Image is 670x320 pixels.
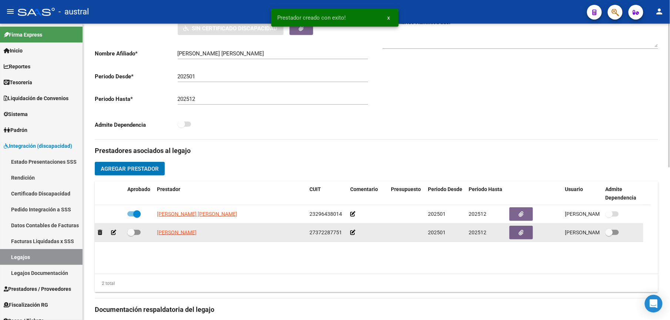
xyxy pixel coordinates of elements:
datatable-header-cell: Comentario [347,181,388,206]
div: Open Intercom Messenger [645,295,663,313]
span: Firma Express [4,31,42,39]
span: Prestador creado con exito! [277,14,346,21]
span: [PERSON_NAME] [PERSON_NAME] [157,211,237,217]
p: Periodo Hasta [95,95,178,103]
span: 202512 [469,211,486,217]
span: x [387,14,390,21]
span: Periodo Hasta [469,186,502,192]
span: Sin Certificado Discapacidad [192,25,278,32]
span: Integración (discapacidad) [4,142,72,150]
h3: Prestadores asociados al legajo [95,146,658,156]
span: 27372287751 [309,229,342,235]
datatable-header-cell: Presupuesto [388,181,425,206]
span: Periodo Desde [428,186,462,192]
span: Presupuesto [391,186,421,192]
button: Agregar Prestador [95,162,165,176]
span: 202512 [469,229,486,235]
datatable-header-cell: Prestador [154,181,306,206]
span: Inicio [4,47,23,55]
p: Periodo Desde [95,72,178,81]
span: Admite Dependencia [606,186,637,201]
button: Sin Certificado Discapacidad [178,21,284,35]
span: Aprobado [127,186,150,192]
span: Comentario [350,186,378,192]
datatable-header-cell: Aprobado [124,181,154,206]
span: Usuario [565,186,583,192]
h3: Documentación respaldatoria del legajo [95,304,658,315]
span: - austral [58,4,89,20]
span: Reportes [4,62,30,71]
p: Admite Dependencia [95,121,178,129]
span: [PERSON_NAME] [157,229,197,235]
span: Tesorería [4,78,32,86]
datatable-header-cell: CUIT [306,181,347,206]
span: Prestador [157,186,180,192]
div: 2 total [95,279,115,287]
span: Fiscalización RG [4,301,48,309]
datatable-header-cell: Periodo Hasta [466,181,506,206]
span: Prestadores / Proveedores [4,285,71,293]
p: Nombre Afiliado [95,50,178,58]
span: Sistema [4,110,28,118]
span: [PERSON_NAME] [DATE] [565,211,623,217]
datatable-header-cell: Usuario [562,181,603,206]
mat-icon: person [655,7,664,16]
button: x [381,11,396,24]
span: Agregar Prestador [101,166,159,172]
span: Liquidación de Convenios [4,94,68,102]
span: CUIT [309,186,321,192]
span: 202501 [428,229,446,235]
datatable-header-cell: Periodo Desde [425,181,466,206]
span: [PERSON_NAME] [DATE] [565,229,623,235]
span: Padrón [4,126,27,134]
span: 202501 [428,211,446,217]
span: 23296438014 [309,211,342,217]
mat-icon: menu [6,7,15,16]
datatable-header-cell: Admite Dependencia [603,181,643,206]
